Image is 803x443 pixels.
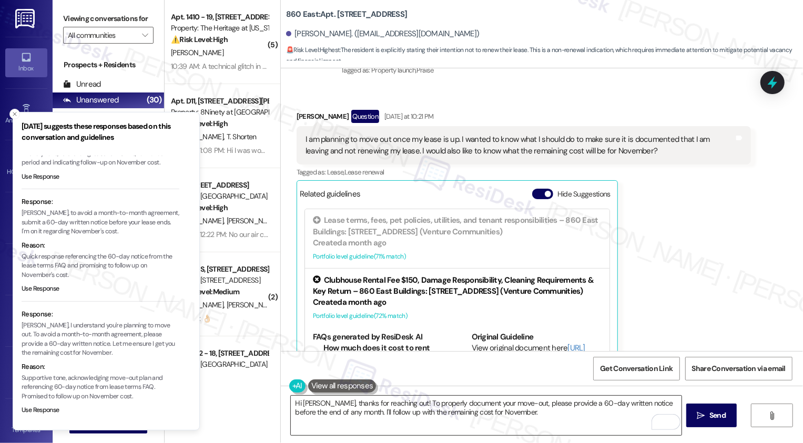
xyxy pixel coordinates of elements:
[226,216,279,225] span: [PERSON_NAME]
[171,191,268,202] div: Property: [GEOGRAPHIC_DATA]
[5,255,47,283] a: Insights •
[171,96,268,107] div: Apt. D11, [STREET_ADDRESS][PERSON_NAME]
[144,92,164,108] div: (30)
[22,240,179,251] div: Reason:
[171,23,268,34] div: Property: The Heritage at [US_STATE]
[5,307,47,335] a: Buildings
[341,63,795,78] div: Tagged as:
[142,31,148,39] i: 
[22,362,179,372] div: Reason:
[22,309,179,320] div: Response:
[5,410,47,438] a: Templates •
[327,168,344,177] span: Lease ,
[171,287,239,296] strong: 🔧 Risk Level: Medium
[171,61,753,71] div: 10:39 AM: A technical glitch in my August payment results in an immediate eviction notice. [GEOGR...
[382,111,433,122] div: [DATE] at 10:21 PM
[171,12,268,23] div: Apt. 1410 - 19, [STREET_ADDRESS]
[171,359,268,370] div: Property: [GEOGRAPHIC_DATA]
[22,149,179,168] p: Friendly tone, referencing lease terms FAQ for notice period and indicating follow-up on November...
[768,411,776,420] i: 
[600,363,673,374] span: Get Conversation Link
[371,66,416,75] span: Property launch ,
[22,321,179,358] p: [PERSON_NAME], I understand you're planning to move out. To avoid a month-to-month agreement, ple...
[22,121,179,143] h3: [DATE] suggests these responses based on this conversation and guidelines
[171,107,268,118] div: Property: 8Ninety at [GEOGRAPHIC_DATA]
[472,332,534,342] b: Original Guideline
[557,189,611,200] label: Hide Suggestions
[171,180,268,191] div: Apt. [STREET_ADDRESS]
[22,172,59,182] button: Use Response
[171,203,228,212] strong: ⚠️ Risk Level: High
[685,357,792,380] button: Share Conversation via email
[297,164,751,180] div: Tagged as:
[286,45,803,67] span: : The resident is explicitly stating their intention not to renew their lease. This is a non-rene...
[692,363,786,374] span: Share Conversation via email
[171,348,268,359] div: Apt. 5442 - 18, [STREET_ADDRESS]
[15,9,37,28] img: ResiDesk Logo
[306,134,734,157] div: I am planning to move out once my lease is up. I wanted to know what I should do to make sure it ...
[22,197,179,207] div: Response:
[63,79,101,90] div: Unread
[171,264,268,275] div: Apt. 886 S, [STREET_ADDRESS]
[286,28,480,39] div: [PERSON_NAME]. ([EMAIL_ADDRESS][DOMAIN_NAME])
[9,109,20,119] button: Close toast
[22,252,179,280] p: Quick response referencing the 60-day notice from the lease terms FAQ and promising to follow up ...
[22,209,179,236] p: [PERSON_NAME], to avoid a month-to-month agreement, submit a 60-day written notice before your le...
[351,110,379,123] div: Question
[709,410,726,421] span: Send
[5,152,47,180] a: HOA Assistant
[171,275,268,286] div: Property: [STREET_ADDRESS]
[5,358,47,387] a: Leads
[697,411,705,420] i: 
[313,297,602,308] div: Created a month ago
[291,396,682,435] textarea: To enrich screen reader interactions, please activate Accessibility in Grammarly extension settings
[686,404,737,427] button: Send
[472,343,602,365] div: View original document here
[416,66,434,75] span: Praise
[593,357,679,380] button: Get Conversation Link
[313,238,602,249] div: Created a month ago
[226,300,279,310] span: [PERSON_NAME]
[5,203,47,232] a: Site Visit •
[5,48,47,77] a: Inbox
[313,275,602,297] div: Clubhouse Rental Fee $150, Damage Responsibility, Cleaning Requirements & Key Return – 860 East B...
[68,27,137,44] input: All communities
[226,132,256,141] span: T. Shorten
[344,168,384,177] span: Lease renewal
[171,230,349,239] div: [DATE] at 12:22 PM: No our air conditioner is still not working
[171,35,228,44] strong: ⚠️ Risk Level: High
[171,314,211,323] div: 10:02 AM: 👌🏻
[22,374,179,401] p: Supportive tone, acknowledging move-out plan and referencing 60-day notice from lease terms FAQ. ...
[313,215,602,238] div: Lease terms, fees, pet policies, utilities, and tenant responsibilities – 860 East Buildings: [ST...
[323,343,443,365] li: How much does it cost to rent the clubhouse?
[286,9,408,20] b: 860 East: Apt. [STREET_ADDRESS]
[286,46,340,54] strong: 🚨 Risk Level: Highest
[22,284,59,294] button: Use Response
[171,119,228,128] strong: ⚠️ Risk Level: High
[63,11,154,27] label: Viewing conversations for
[297,110,751,127] div: [PERSON_NAME]
[63,95,119,106] div: Unanswered
[171,48,223,57] span: [PERSON_NAME]
[313,332,422,342] b: FAQs generated by ResiDesk AI
[313,251,602,262] div: Portfolio level guideline ( 71 % match)
[22,406,59,415] button: Use Response
[300,189,361,204] div: Related guidelines
[313,311,602,322] div: Portfolio level guideline ( 72 % match)
[53,59,164,70] div: Prospects + Residents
